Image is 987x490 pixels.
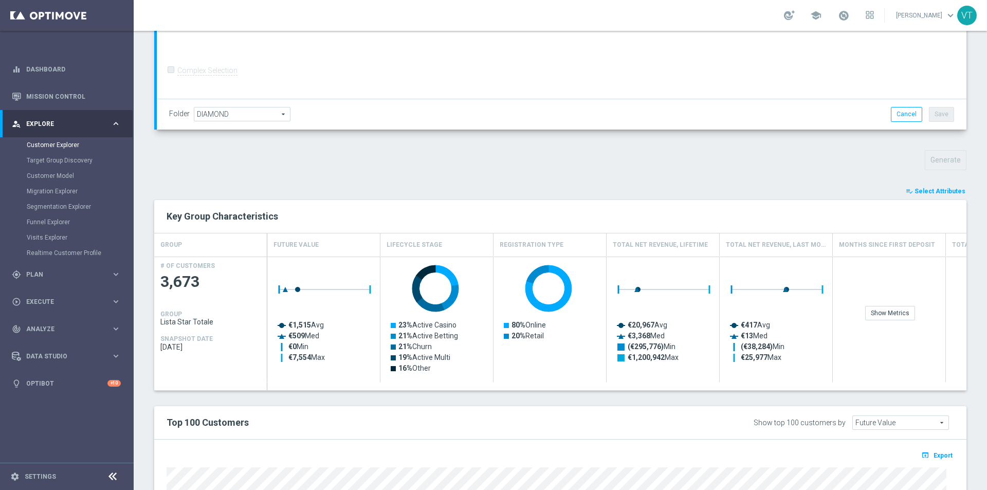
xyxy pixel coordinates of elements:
[26,370,107,397] a: Optibot
[11,93,121,101] button: Mission Control
[398,342,432,351] text: Churn
[26,83,121,110] a: Mission Control
[865,306,915,320] div: Show Metrics
[27,218,107,226] a: Funnel Explorer
[741,321,757,329] tspan: €417
[160,335,213,342] h4: SNAPSHOT DATE
[12,297,21,306] i: play_circle_outline
[11,65,121,74] div: equalizer Dashboard
[288,353,312,361] tspan: €7,554
[26,326,111,332] span: Analyze
[111,297,121,306] i: keyboard_arrow_right
[12,370,121,397] div: Optibot
[12,65,21,74] i: equalizer
[288,332,305,340] tspan: €509
[11,120,121,128] button: person_search Explore keyboard_arrow_right
[11,270,121,279] div: gps_fixed Plan keyboard_arrow_right
[398,364,431,372] text: Other
[288,321,324,329] text: Avg
[12,297,111,306] div: Execute
[27,156,107,165] a: Target Group Discovery
[11,298,121,306] button: play_circle_outline Execute keyboard_arrow_right
[895,8,957,23] a: [PERSON_NAME]keyboard_arrow_down
[921,451,932,459] i: open_in_browser
[511,332,544,340] text: Retail
[12,119,21,129] i: person_search
[398,332,458,340] text: Active Betting
[288,353,325,361] text: Max
[741,342,784,351] text: Min
[628,332,665,340] text: Med
[754,419,846,427] div: Show top 100 customers by
[613,236,708,254] h4: Total Net Revenue, Lifetime
[628,321,667,329] text: Avg
[10,472,20,481] i: settings
[107,380,121,387] div: +10
[169,110,190,118] label: Folder
[810,10,821,21] span: school
[741,353,767,361] tspan: €25,977
[12,83,121,110] div: Mission Control
[628,353,679,361] text: Max
[920,448,954,462] button: open_in_browser Export
[288,321,311,329] tspan: €1,515
[628,342,664,351] tspan: (€295,776)
[628,332,650,340] tspan: €3,368
[398,321,412,329] tspan: 23%
[387,236,442,254] h4: Lifecycle Stage
[12,324,21,334] i: track_changes
[398,364,412,372] tspan: 16%
[398,342,412,351] tspan: 21%
[154,257,267,383] div: Press SPACE to select this row.
[891,107,922,121] button: Cancel
[12,56,121,83] div: Dashboard
[511,321,525,329] tspan: 80%
[906,188,913,195] i: playlist_add_check
[12,270,21,279] i: gps_fixed
[929,107,954,121] button: Save
[25,474,56,480] a: Settings
[27,203,107,211] a: Segmentation Explorer
[27,214,133,230] div: Funnel Explorer
[628,321,654,329] tspan: €20,967
[12,270,111,279] div: Plan
[741,332,767,340] text: Med
[12,352,111,361] div: Data Studio
[111,119,121,129] i: keyboard_arrow_right
[741,342,773,351] tspan: (€38,284)
[934,452,953,459] span: Export
[11,379,121,388] button: lightbulb Optibot +10
[160,318,261,326] span: Lista Star Totale
[27,141,107,149] a: Customer Explorer
[500,236,563,254] h4: Registration Type
[26,121,111,127] span: Explore
[27,233,107,242] a: Visits Explorer
[11,325,121,333] div: track_changes Analyze keyboard_arrow_right
[628,342,675,351] text: Min
[27,245,133,261] div: Realtime Customer Profile
[398,353,450,361] text: Active Multi
[27,172,107,180] a: Customer Model
[628,353,665,361] tspan: €1,200,942
[111,324,121,334] i: keyboard_arrow_right
[27,168,133,184] div: Customer Model
[288,332,319,340] text: Med
[26,271,111,278] span: Plan
[26,299,111,305] span: Execute
[511,321,546,329] text: Online
[11,352,121,360] div: Data Studio keyboard_arrow_right
[27,249,107,257] a: Realtime Customer Profile
[398,321,456,329] text: Active Casino
[111,269,121,279] i: keyboard_arrow_right
[398,353,412,361] tspan: 19%
[511,332,525,340] tspan: 20%
[26,56,121,83] a: Dashboard
[177,66,237,76] label: Complex Selection
[741,332,753,340] tspan: €13
[160,262,215,269] h4: # OF CUSTOMERS
[905,186,966,197] button: playlist_add_check Select Attributes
